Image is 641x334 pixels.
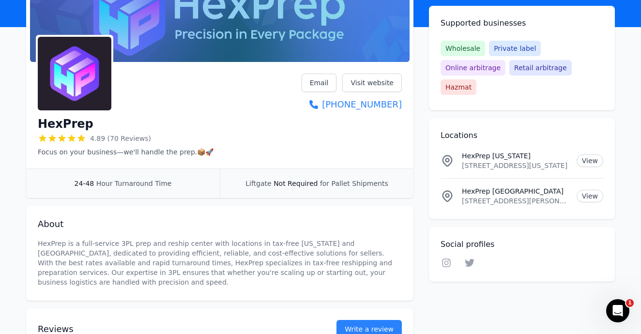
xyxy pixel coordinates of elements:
[577,190,603,202] a: View
[606,299,629,322] iframe: Intercom live chat
[75,180,94,187] span: 24-48
[441,239,603,250] h2: Social profiles
[441,60,505,76] span: Online arbitrage
[38,37,111,110] img: HexPrep
[441,79,476,95] span: Hazmat
[342,74,402,92] a: Visit website
[302,74,337,92] a: Email
[274,180,318,187] span: Not Required
[441,41,485,56] span: Wholesale
[90,134,151,143] span: 4.89 (70 Reviews)
[577,154,603,167] a: View
[462,161,569,170] p: [STREET_ADDRESS][US_STATE]
[320,180,388,187] span: for Pallet Shipments
[509,60,571,76] span: Retail arbitrage
[38,239,402,287] p: HexPrep is a full-service 3PL prep and reship center with locations in tax-free [US_STATE] and [G...
[302,98,402,111] a: [PHONE_NUMBER]
[38,217,402,231] h2: About
[489,41,541,56] span: Private label
[626,299,634,307] span: 1
[462,196,569,206] p: [STREET_ADDRESS][PERSON_NAME][US_STATE]
[38,147,214,157] p: Focus on your business—we'll handle the prep.📦🚀
[462,186,569,196] p: HexPrep [GEOGRAPHIC_DATA]
[245,180,271,187] span: Liftgate
[441,130,603,141] h2: Locations
[462,151,569,161] p: HexPrep [US_STATE]
[96,180,172,187] span: Hour Turnaround Time
[441,17,603,29] h2: Supported businesses
[38,116,93,132] h1: HexPrep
